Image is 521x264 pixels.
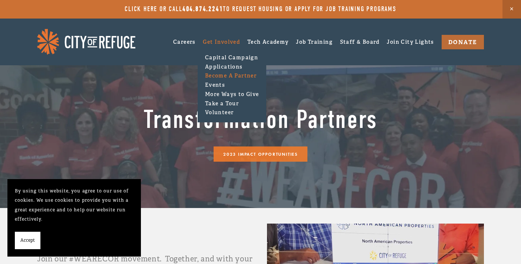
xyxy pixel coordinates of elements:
a: Staff & Board [340,36,380,47]
button: Accept [15,232,40,250]
a: Careers [173,36,196,47]
a: Tech Academy [247,36,289,47]
a: 2023 Impact Opportunities [214,146,307,162]
a: Job Training [296,36,333,47]
a: Take a Tour [203,99,261,108]
span: Accept [20,236,35,245]
a: Join City Lights [387,36,434,47]
a: Get Involved [203,39,240,45]
a: DONATE [442,35,484,49]
a: Events [203,80,261,90]
a: Become A Partner [203,71,261,80]
a: More Ways to Give [203,89,261,99]
h2: Join Us! [37,224,254,242]
img: City of Refuge [37,29,135,55]
h1: Transformation Partners [37,105,484,134]
section: Cookie banner [7,179,141,257]
a: Volunteer [203,108,261,117]
a: Capital Campaign [203,53,261,62]
p: By using this website, you agree to our use of cookies. We use cookies to provide you with a grea... [15,187,133,224]
a: Applications [203,62,261,71]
